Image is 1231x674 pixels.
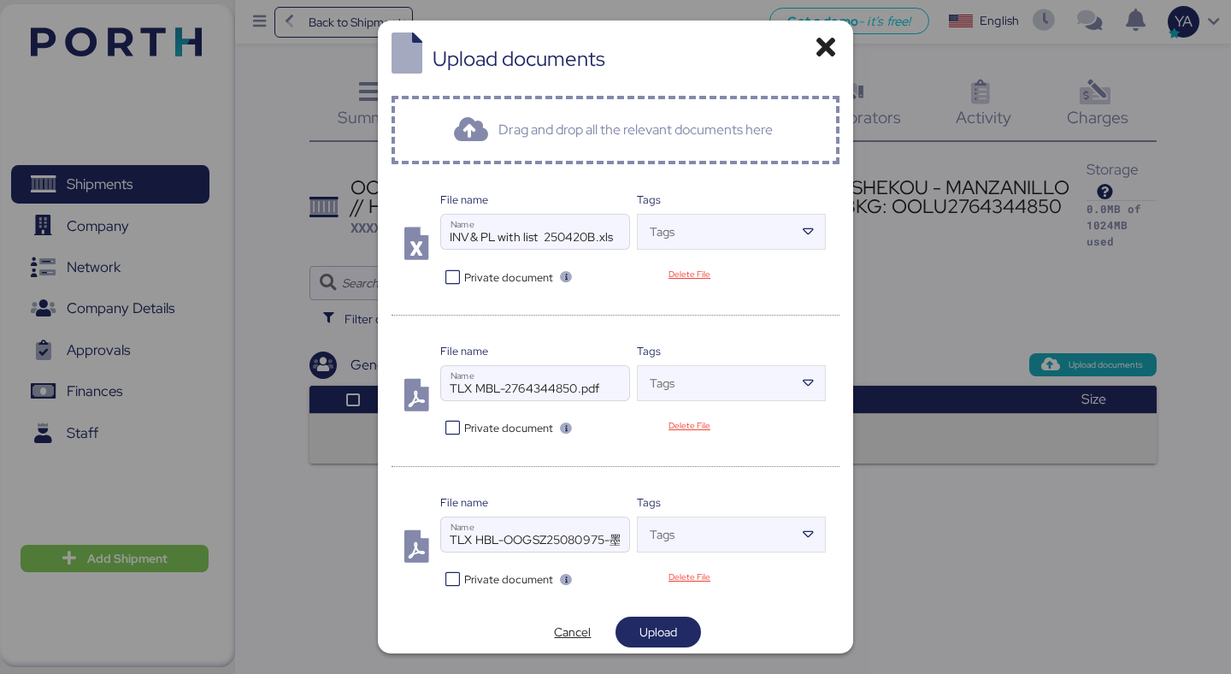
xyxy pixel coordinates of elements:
button: Delete File [647,566,733,588]
span: Private document [464,571,553,588]
input: Tags [638,378,795,399]
div: Upload documents [433,51,605,67]
div: File name [440,494,630,511]
span: Cancel [554,622,591,642]
span: Delete File [669,418,710,433]
input: Tags [638,227,795,247]
button: Delete File [647,415,733,437]
div: Tags [637,494,827,511]
span: Delete File [669,267,710,281]
span: Upload [639,622,677,642]
span: Delete File [669,570,710,584]
div: Tags [637,343,827,359]
button: Delete File [647,263,733,286]
button: Upload [615,617,701,647]
span: Private document [464,269,553,286]
input: Tags [638,529,795,550]
button: Cancel [530,617,615,647]
input: Name [441,517,629,552]
div: File name [440,343,630,359]
div: Drag and drop all the relevant documents here [498,120,773,140]
span: Private document [464,420,553,436]
input: Name [441,215,629,249]
input: Name [441,366,629,400]
div: File name [440,192,630,208]
div: Tags [637,192,827,208]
